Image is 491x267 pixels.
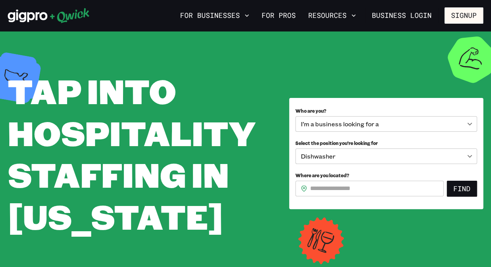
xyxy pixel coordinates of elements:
a: Business Login [365,7,438,24]
span: Who are you? [295,108,326,114]
div: I’m a business looking for a [295,116,477,132]
a: For Pros [259,9,299,22]
span: Tap into Hospitality Staffing in [US_STATE] [8,68,255,239]
button: Find [447,181,477,197]
button: For Businesses [177,9,252,22]
span: Where are you located? [295,172,349,178]
button: Resources [305,9,359,22]
div: Dishwasher [295,148,477,164]
button: Signup [444,7,483,24]
span: Select the position you’re looking for [295,140,378,146]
